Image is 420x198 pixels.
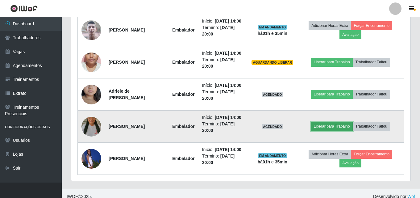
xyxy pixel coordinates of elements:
[262,124,283,129] span: AGENDADO
[81,72,101,116] img: 1734548593883.jpeg
[258,153,287,158] span: EM ANDAMENTO
[311,122,353,131] button: Liberar para Trabalho
[202,121,244,134] li: Término:
[81,40,101,84] img: 1713530929914.jpeg
[215,115,241,120] time: [DATE] 14:00
[109,89,145,100] strong: Adriele de [PERSON_NAME]
[353,58,390,66] button: Trabalhador Faltou
[202,82,244,89] li: Início:
[172,60,194,65] strong: Embalador
[202,57,244,70] li: Término:
[258,31,288,36] strong: há 01 h e 35 min
[202,50,244,57] li: Início:
[215,83,241,88] time: [DATE] 14:00
[258,25,287,30] span: EM ANDAMENTO
[311,58,353,66] button: Liberar para Trabalho
[215,51,241,56] time: [DATE] 14:00
[202,153,244,166] li: Término:
[252,60,293,65] span: AGUARDANDO LIBERAR
[353,122,390,131] button: Trabalhador Faltou
[215,147,241,152] time: [DATE] 14:00
[109,124,145,129] strong: [PERSON_NAME]
[309,150,351,158] button: Adicionar Horas Extra
[353,90,390,99] button: Trabalhador Faltou
[311,90,353,99] button: Liberar para Trabalho
[202,18,244,24] li: Início:
[202,114,244,121] li: Início:
[172,92,194,97] strong: Embalador
[172,27,194,32] strong: Embalador
[309,21,351,30] button: Adicionar Horas Extra
[351,150,392,158] button: Forçar Encerramento
[81,17,101,43] img: 1713526762317.jpeg
[258,159,288,164] strong: há 01 h e 35 min
[172,156,194,161] strong: Embalador
[339,159,361,167] button: Avaliação
[172,124,194,129] strong: Embalador
[202,24,244,37] li: Término:
[202,89,244,102] li: Término:
[215,19,241,23] time: [DATE] 14:00
[339,30,361,39] button: Avaliação
[81,109,101,144] img: 1744320952453.jpeg
[81,149,101,169] img: 1745848645902.jpeg
[202,146,244,153] li: Início:
[109,156,145,161] strong: [PERSON_NAME]
[262,92,283,97] span: AGENDADO
[351,21,392,30] button: Forçar Encerramento
[10,5,38,12] img: CoreUI Logo
[109,27,145,32] strong: [PERSON_NAME]
[109,60,145,65] strong: [PERSON_NAME]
